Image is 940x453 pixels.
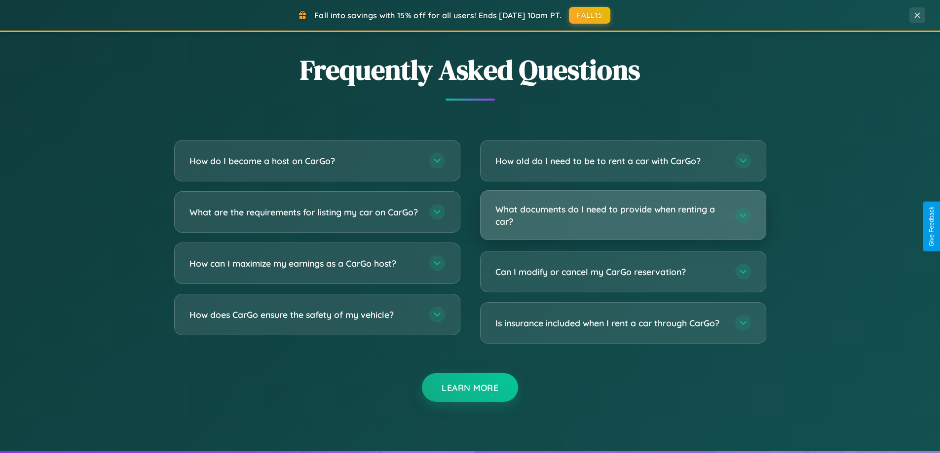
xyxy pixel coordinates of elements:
h3: What are the requirements for listing my car on CarGo? [189,206,419,218]
h3: Can I modify or cancel my CarGo reservation? [495,266,725,278]
div: Give Feedback [928,207,935,246]
button: Learn More [422,373,518,402]
h3: How does CarGo ensure the safety of my vehicle? [189,309,419,321]
h3: What documents do I need to provide when renting a car? [495,203,725,227]
h2: Frequently Asked Questions [174,51,766,89]
h3: How old do I need to be to rent a car with CarGo? [495,155,725,167]
h3: How do I become a host on CarGo? [189,155,419,167]
h3: How can I maximize my earnings as a CarGo host? [189,257,419,270]
h3: Is insurance included when I rent a car through CarGo? [495,317,725,329]
span: Fall into savings with 15% off for all users! Ends [DATE] 10am PT. [314,10,562,20]
button: FALL15 [569,7,610,24]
